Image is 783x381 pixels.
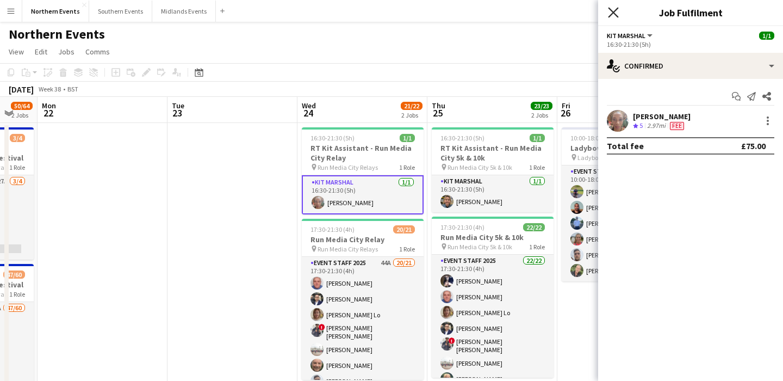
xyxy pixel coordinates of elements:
[530,134,545,142] span: 1/1
[319,324,325,330] span: !
[560,107,570,119] span: 26
[645,121,668,131] div: 2.97mi
[300,107,316,119] span: 24
[35,47,47,57] span: Edit
[302,127,424,214] app-job-card: 16:30-21:30 (5h)1/1RT Kit Assistant - Run Media City Relay Run Media City Relays1 RoleKit Marshal...
[40,107,56,119] span: 22
[432,175,554,212] app-card-role: Kit Marshal1/116:30-21:30 (5h)[PERSON_NAME]
[36,85,63,93] span: Week 38
[670,122,684,130] span: Fee
[440,223,484,231] span: 17:30-21:30 (4h)
[523,223,545,231] span: 22/22
[598,5,783,20] h3: Job Fulfilment
[607,140,644,151] div: Total fee
[318,245,378,253] span: Run Media City Relays
[3,271,25,279] span: 47/60
[430,107,445,119] span: 25
[448,163,512,171] span: Run Media City 5k & 10k
[562,165,683,281] app-card-role: Event Staff 20256/610:00-18:00 (8h)[PERSON_NAME][PERSON_NAME][PERSON_NAME][PERSON_NAME][PERSON_NA...
[399,245,415,253] span: 1 Role
[401,102,422,110] span: 21/22
[11,102,33,110] span: 50/64
[440,134,484,142] span: 16:30-21:30 (5h)
[10,134,25,142] span: 3/4
[607,32,645,40] span: Kit Marshal
[58,47,74,57] span: Jobs
[9,290,25,298] span: 1 Role
[529,243,545,251] span: 1 Role
[399,163,415,171] span: 1 Role
[607,40,774,48] div: 16:30-21:30 (5h)
[432,232,554,242] h3: Run Media City 5k & 10k
[741,140,766,151] div: £75.00
[22,1,89,22] button: Northern Events
[448,243,512,251] span: Run Media City 5k & 10k
[562,127,683,281] app-job-card: 10:00-18:00 (8h)6/6Ladybower SET UP Ladybower SET UP1 RoleEvent Staff 20256/610:00-18:00 (8h)[PER...
[529,163,545,171] span: 1 Role
[152,1,216,22] button: Midlands Events
[577,153,629,162] span: Ladybower SET UP
[401,111,422,119] div: 2 Jobs
[89,1,152,22] button: Southern Events
[759,32,774,40] span: 1/1
[302,219,424,380] app-job-card: 17:30-21:30 (4h)20/21Run Media City Relay Run Media City Relays1 RoleEvent Staff 202544A20/2117:3...
[9,163,25,171] span: 1 Role
[302,101,316,110] span: Wed
[30,45,52,59] a: Edit
[85,47,110,57] span: Comms
[310,134,355,142] span: 16:30-21:30 (5h)
[9,26,105,42] h1: Northern Events
[170,107,184,119] span: 23
[172,101,184,110] span: Tue
[302,235,424,244] h3: Run Media City Relay
[432,217,554,378] app-job-card: 17:30-21:30 (4h)22/22Run Media City 5k & 10k Run Media City 5k & 10k1 RoleEvent Staff 202522/2217...
[302,175,424,214] app-card-role: Kit Marshal1/116:30-21:30 (5h)[PERSON_NAME]
[9,84,34,95] div: [DATE]
[54,45,79,59] a: Jobs
[11,111,32,119] div: 2 Jobs
[67,85,78,93] div: BST
[310,225,355,233] span: 17:30-21:30 (4h)
[302,143,424,163] h3: RT Kit Assistant - Run Media City Relay
[598,53,783,79] div: Confirmed
[668,121,686,131] div: Crew has different fees then in role
[449,337,455,344] span: !
[531,102,552,110] span: 23/23
[4,45,28,59] a: View
[81,45,114,59] a: Comms
[42,101,56,110] span: Mon
[400,134,415,142] span: 1/1
[531,111,552,119] div: 2 Jobs
[432,143,554,163] h3: RT Kit Assistant - Run Media City 5k & 10k
[570,134,614,142] span: 10:00-18:00 (8h)
[562,101,570,110] span: Fri
[393,225,415,233] span: 20/21
[607,32,654,40] button: Kit Marshal
[562,143,683,153] h3: Ladybower SET UP
[432,127,554,212] app-job-card: 16:30-21:30 (5h)1/1RT Kit Assistant - Run Media City 5k & 10k Run Media City 5k & 10k1 RoleKit Ma...
[633,112,691,121] div: [PERSON_NAME]
[9,47,24,57] span: View
[432,101,445,110] span: Thu
[318,163,378,171] span: Run Media City Relays
[639,121,643,130] span: 5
